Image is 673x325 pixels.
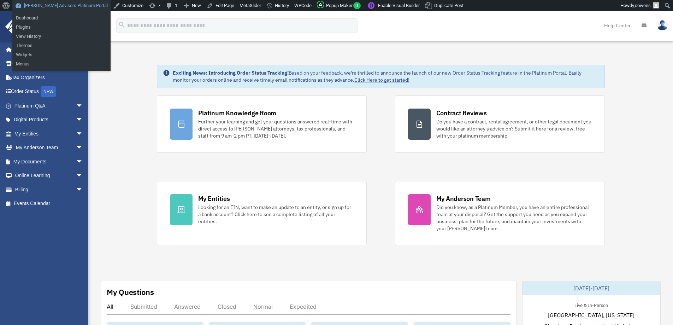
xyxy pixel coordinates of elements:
[173,70,289,76] strong: Exciting News: Introducing Order Status Tracking!
[353,2,361,9] span: 0
[76,99,90,113] span: arrow_drop_down
[174,303,201,310] div: Answered
[5,169,94,183] a: Online Learningarrow_drop_down
[5,57,94,71] a: Online Ordering
[218,303,236,310] div: Closed
[395,181,605,245] a: My Anderson Team Did you know, as a Platinum Member, you have an entire professional team at your...
[118,21,126,29] i: search
[12,23,111,32] a: Plugins
[436,109,487,117] div: Contract Reviews
[76,141,90,155] span: arrow_drop_down
[12,11,111,43] ul: Anderson Advisors Platinum Portal
[198,109,277,117] div: Platinum Knowledge Room
[12,59,111,69] a: Menus
[12,39,111,71] ul: Anderson Advisors Platinum Portal
[198,194,230,203] div: My Entities
[76,182,90,197] span: arrow_drop_down
[157,95,367,153] a: Platinum Knowledge Room Further your learning and get your questions answered real-time with dire...
[5,85,94,99] a: Order StatusNEW
[198,118,354,139] div: Further your learning and get your questions answered real-time with direct access to [PERSON_NAM...
[12,50,111,59] a: Widgets
[354,77,409,83] a: Click Here to get started!
[290,303,317,310] div: Expedited
[41,86,56,97] div: NEW
[76,169,90,183] span: arrow_drop_down
[599,11,636,39] a: Help Center
[76,127,90,141] span: arrow_drop_down
[76,113,90,127] span: arrow_drop_down
[395,95,605,153] a: Contract Reviews Do you have a contract, rental agreement, or other legal document you would like...
[253,303,273,310] div: Normal
[436,118,592,139] div: Do you have a contract, rental agreement, or other legal document you would like an attorney's ad...
[5,155,94,169] a: My Documentsarrow_drop_down
[107,287,154,297] div: My Questions
[76,155,90,169] span: arrow_drop_down
[12,13,111,23] a: Dashboard
[5,127,94,141] a: My Entitiesarrow_drop_down
[548,311,634,319] span: [GEOGRAPHIC_DATA], [US_STATE]
[5,197,94,211] a: Events Calendar
[657,20,668,30] img: User Pic
[5,141,94,155] a: My Anderson Teamarrow_drop_down
[12,41,111,50] a: Themes
[130,303,157,310] div: Submitted
[5,182,94,197] a: Billingarrow_drop_down
[436,194,491,203] div: My Anderson Team
[5,42,90,57] a: Home
[3,20,67,34] img: Anderson Advisors Platinum Portal
[12,32,111,41] a: View History
[5,70,94,85] a: Tax Organizers
[157,181,367,245] a: My Entities Looking for an EIN, want to make an update to an entity, or sign up for a bank accoun...
[107,303,113,310] div: All
[5,113,94,127] a: Digital Productsarrow_drop_down
[198,204,354,225] div: Looking for an EIN, want to make an update to an entity, or sign up for a bank account? Click her...
[523,281,660,295] div: [DATE]-[DATE]
[436,204,592,232] div: Did you know, as a Platinum Member, you have an entire professional team at your disposal? Get th...
[635,3,651,8] span: cowens
[5,99,94,113] a: Platinum Q&Aarrow_drop_down
[569,301,614,308] div: Live & In-Person
[173,69,599,83] div: Based on your feedback, we're thrilled to announce the launch of our new Order Status Tracking fe...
